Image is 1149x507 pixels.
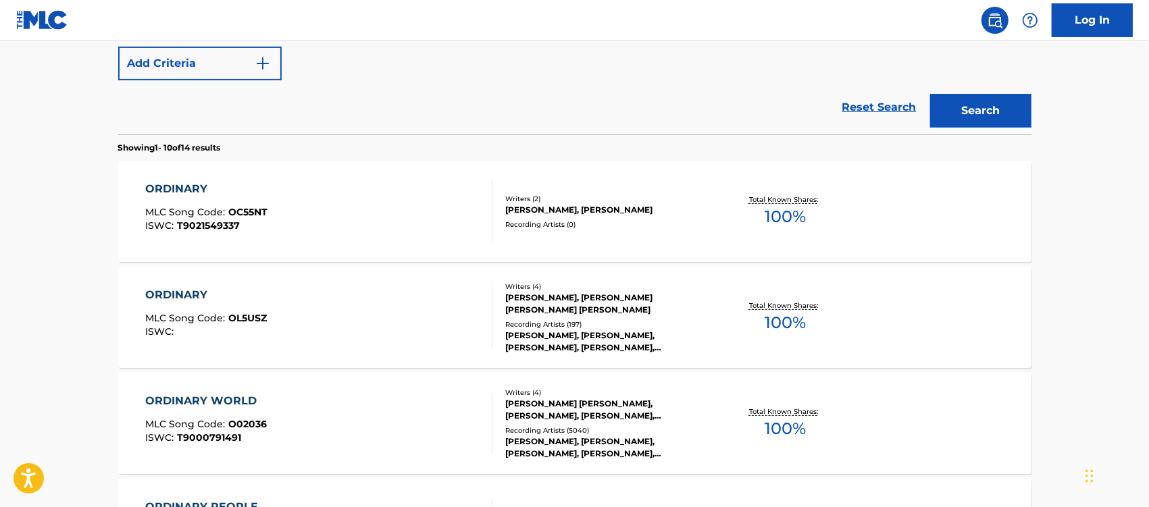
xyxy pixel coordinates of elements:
span: 100 % [765,205,806,229]
button: Add Criteria [118,47,282,80]
div: ORDINARY WORLD [145,393,267,409]
span: ISWC : [145,431,177,444]
p: Total Known Shares: [749,406,821,417]
div: ORDINARY [145,181,267,197]
p: Total Known Shares: [749,300,821,311]
div: Recording Artists ( 197 ) [505,319,709,329]
button: Search [930,94,1031,128]
a: ORDINARYMLC Song Code:OL5USZISWC:Writers (4)[PERSON_NAME], [PERSON_NAME] [PERSON_NAME] [PERSON_NA... [118,267,1031,368]
img: search [987,12,1003,28]
span: ISWC : [145,325,177,338]
span: MLC Song Code : [145,312,228,324]
div: Writers ( 4 ) [505,388,709,398]
div: Writers ( 4 ) [505,282,709,292]
div: Recording Artists ( 0 ) [505,219,709,230]
div: [PERSON_NAME], [PERSON_NAME] [505,204,709,216]
a: Reset Search [836,92,923,122]
span: OL5USZ [228,312,267,324]
a: ORDINARY WORLDMLC Song Code:O02036ISWC:T9000791491Writers (4)[PERSON_NAME] [PERSON_NAME], [PERSON... [118,373,1031,474]
div: Recording Artists ( 5040 ) [505,425,709,435]
div: ORDINARY [145,287,267,303]
div: [PERSON_NAME], [PERSON_NAME] [PERSON_NAME] [PERSON_NAME] [505,292,709,316]
div: [PERSON_NAME], [PERSON_NAME], [PERSON_NAME], [PERSON_NAME], [PERSON_NAME] [505,435,709,460]
div: Help [1017,7,1044,34]
span: 100 % [765,417,806,441]
img: MLC Logo [16,10,68,30]
span: OC55NT [228,206,267,218]
img: 9d2ae6d4665cec9f34b9.svg [255,55,271,72]
div: [PERSON_NAME], [PERSON_NAME], [PERSON_NAME], [PERSON_NAME], [PERSON_NAME] [505,329,709,354]
span: 100 % [765,311,806,335]
p: Total Known Shares: [749,194,821,205]
span: O02036 [228,418,267,430]
img: help [1022,12,1038,28]
span: T9000791491 [177,431,241,444]
span: T9021549337 [177,219,240,232]
div: [PERSON_NAME] [PERSON_NAME], [PERSON_NAME], [PERSON_NAME], [PERSON_NAME] [505,398,709,422]
iframe: Chat Widget [1081,442,1149,507]
span: MLC Song Code : [145,418,228,430]
span: ISWC : [145,219,177,232]
a: Log In [1052,3,1133,37]
div: Writers ( 2 ) [505,194,709,204]
a: ORDINARYMLC Song Code:OC55NTISWC:T9021549337Writers (2)[PERSON_NAME], [PERSON_NAME]Recording Arti... [118,161,1031,262]
div: Drag [1086,456,1094,496]
a: Public Search [981,7,1008,34]
span: MLC Song Code : [145,206,228,218]
p: Showing 1 - 10 of 14 results [118,142,221,154]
